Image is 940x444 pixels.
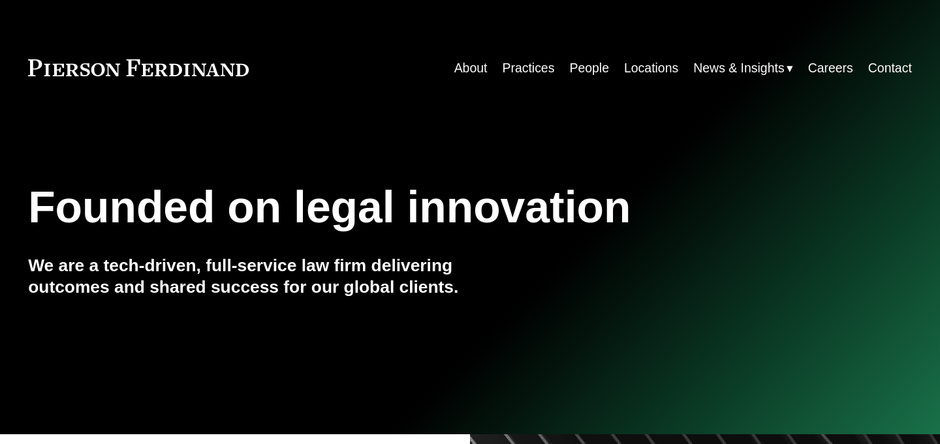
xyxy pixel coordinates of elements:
h1: Founded on legal innovation [28,182,764,233]
span: News & Insights [693,57,784,80]
h4: We are a tech-driven, full-service law firm delivering outcomes and shared success for our global... [28,255,470,299]
a: Practices [502,55,554,81]
a: About [454,55,488,81]
a: folder dropdown [693,55,792,81]
a: Careers [808,55,853,81]
a: People [569,55,609,81]
a: Locations [624,55,678,81]
a: Contact [868,55,912,81]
